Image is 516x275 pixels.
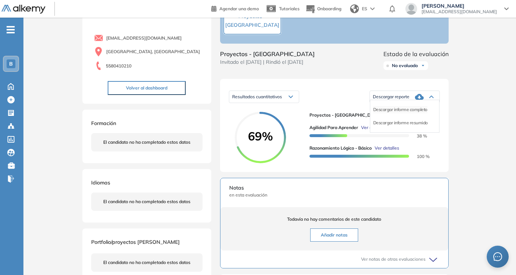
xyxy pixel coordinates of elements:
[108,81,186,95] button: Volver al dashboard
[229,216,439,223] span: Todavía no hay comentarios de este candidato
[232,94,282,99] span: Resultados cuantitativos
[91,179,110,186] span: Idiomas
[310,228,358,242] button: Añadir notas
[361,256,426,263] span: Ver notas de otras evaluaciones
[309,145,372,151] span: Razonamiento Lógico - Básico
[309,112,434,118] span: Proyectos - [GEOGRAPHIC_DATA]
[392,63,418,69] span: No evaluado
[229,192,439,198] span: en esta evaluación
[373,94,409,100] span: Descargar reporte
[373,119,428,126] li: Descargar informe resumido
[373,106,427,113] li: Descargar informe completo
[9,61,13,67] span: B
[103,198,190,205] span: El candidato no ha completado estos datos
[91,120,116,126] span: Formación
[106,35,182,41] span: [EMAIL_ADDRESS][DOMAIN_NAME]
[279,6,300,11] span: Tutoriales
[422,3,497,9] span: [PERSON_NAME]
[1,5,45,14] img: Logo
[358,124,386,131] button: Ver detalles
[219,6,259,11] span: Agendar una demo
[350,4,359,13] img: world
[106,63,131,69] span: 5580410210
[103,259,190,266] span: El candidato no ha completado estos datos
[211,4,259,12] a: Agendar una demo
[229,184,439,192] span: Notas
[383,49,449,58] span: Estado de la evaluación
[317,6,341,11] span: Onboarding
[305,1,341,17] button: Onboarding
[106,48,200,55] span: [GEOGRAPHIC_DATA], [GEOGRAPHIC_DATA]
[103,139,190,146] span: El candidato no ha completado estos datos
[309,124,358,131] span: Agilidad para Aprender
[421,63,425,68] img: Ícono de flecha
[370,7,375,10] img: arrow
[372,145,399,151] button: Ver detalles
[235,130,286,142] span: 69%
[91,239,180,245] span: Portfolio/proyectos [PERSON_NAME]
[220,49,315,58] span: Proyectos - [GEOGRAPHIC_DATA]
[7,29,15,30] i: -
[361,124,386,131] span: Ver detalles
[375,145,399,151] span: Ver detalles
[422,9,497,15] span: [EMAIL_ADDRESS][DOMAIN_NAME]
[493,252,502,261] span: message
[220,58,315,66] span: Invitado el [DATE] | Rindió el [DATE]
[362,5,367,12] span: ES
[408,154,430,159] span: 100 %
[408,133,427,139] span: 38 %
